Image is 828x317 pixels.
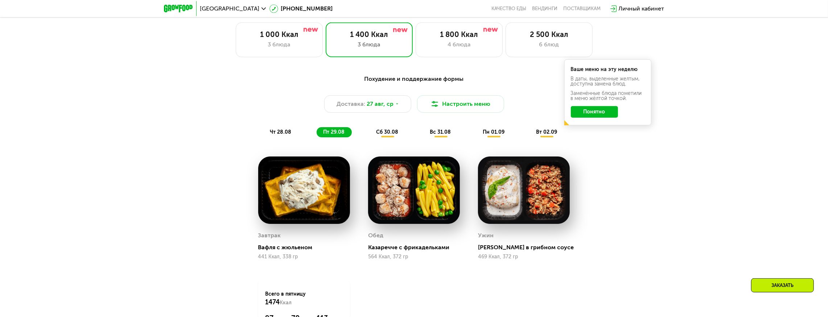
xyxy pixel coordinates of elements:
[571,67,645,72] div: Ваше меню на эту неделю
[269,4,333,13] a: [PHONE_NUMBER]
[619,4,664,13] div: Личный кабинет
[571,76,645,87] div: В даты, выделенные желтым, доступна замена блюд.
[564,6,601,12] div: поставщикам
[513,30,585,39] div: 2 500 Ккал
[571,106,618,118] button: Понятно
[368,244,466,251] div: Казаречче с фрикадельками
[265,291,343,306] div: Всего в пятницу
[243,40,315,49] div: 3 блюда
[265,298,280,306] span: 1474
[478,244,576,251] div: [PERSON_NAME] в грибном соусе
[536,129,557,135] span: вт 02.09
[430,129,451,135] span: вс 31.08
[751,278,814,292] div: Заказать
[423,30,495,39] div: 1 800 Ккал
[258,254,350,260] div: 441 Ккал, 338 гр
[368,230,383,241] div: Обед
[323,129,345,135] span: пт 29.08
[571,91,645,101] div: Заменённые блюда пометили в меню жёлтой точкой.
[376,129,398,135] span: сб 30.08
[333,30,405,39] div: 1 400 Ккал
[280,300,292,306] span: Ккал
[367,100,394,108] span: 27 авг, ср
[478,230,494,241] div: Ужин
[243,30,315,39] div: 1 000 Ккал
[333,40,405,49] div: 3 блюда
[532,6,558,12] a: Вендинги
[483,129,504,135] span: пн 01.09
[423,40,495,49] div: 4 блюда
[417,95,504,113] button: Настроить меню
[270,129,292,135] span: чт 28.08
[513,40,585,49] div: 6 блюд
[478,254,570,260] div: 469 Ккал, 372 гр
[258,230,281,241] div: Завтрак
[200,6,260,12] span: [GEOGRAPHIC_DATA]
[258,244,356,251] div: Вафля с жюльеном
[199,75,629,84] div: Похудение и поддержание формы
[492,6,527,12] a: Качество еды
[337,100,365,108] span: Доставка:
[368,254,460,260] div: 564 Ккал, 372 гр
